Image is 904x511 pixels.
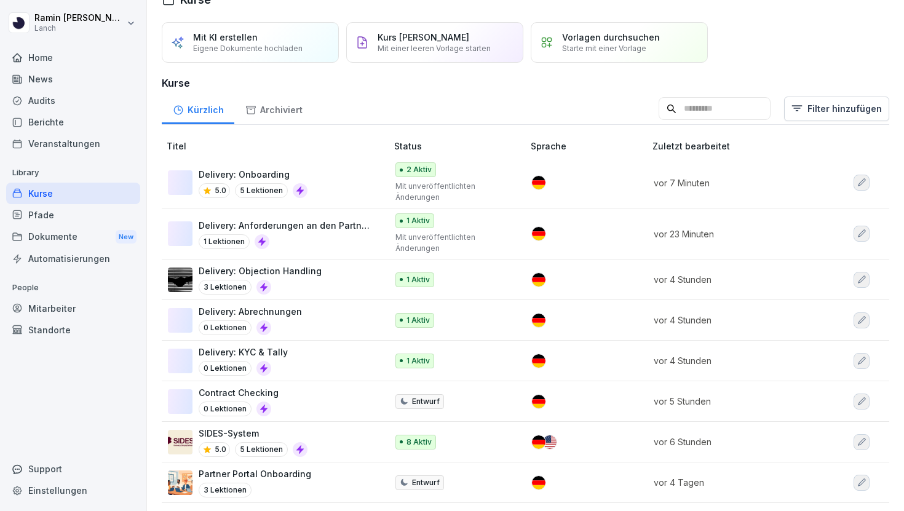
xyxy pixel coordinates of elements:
[395,232,512,254] p: Mit unveröffentlichten Änderungen
[654,435,814,448] p: vor 6 Stunden
[6,163,140,183] p: Library
[199,219,375,232] p: Delivery: Anforderungen an den Partner (Hygiene und co.)
[168,267,192,292] img: uim5gx7fz7npk6ooxrdaio0l.png
[652,140,828,153] p: Zuletzt bearbeitet
[162,76,889,90] h3: Kurse
[193,44,303,53] p: Eigene Dokumente hochladen
[199,427,307,440] p: SIDES-System
[6,68,140,90] a: News
[562,44,646,53] p: Starte mit einer Vorlage
[199,320,252,335] p: 0 Lektionen
[406,315,430,326] p: 1 Aktiv
[6,133,140,154] a: Veranstaltungen
[168,430,192,454] img: dxp6s89mgihow8pv4ecb2jfk.png
[784,97,889,121] button: Filter hinzufügen
[162,93,234,124] a: Kürzlich
[654,314,814,327] p: vor 4 Stunden
[562,32,660,42] p: Vorlagen durchsuchen
[6,248,140,269] a: Automatisierungen
[199,168,307,181] p: Delivery: Onboarding
[654,476,814,489] p: vor 4 Tagen
[654,395,814,408] p: vor 5 Stunden
[406,164,432,175] p: 2 Aktiv
[215,185,226,196] p: 5.0
[34,24,124,33] p: Lanch
[199,280,252,295] p: 3 Lektionen
[532,435,545,449] img: de.svg
[406,355,430,366] p: 1 Aktiv
[654,228,814,240] p: vor 23 Minuten
[654,176,814,189] p: vor 7 Minuten
[532,354,545,368] img: de.svg
[532,227,545,240] img: de.svg
[6,458,140,480] div: Support
[6,319,140,341] a: Standorte
[199,467,311,480] p: Partner Portal Onboarding
[378,44,491,53] p: Mit einer leeren Vorlage starten
[215,444,226,455] p: 5.0
[34,13,124,23] p: Ramin [PERSON_NAME]
[406,274,430,285] p: 1 Aktiv
[199,483,252,497] p: 3 Lektionen
[6,111,140,133] a: Berichte
[199,264,322,277] p: Delivery: Objection Handling
[6,204,140,226] a: Pfade
[168,470,192,495] img: h1j9wg8uynpur8hwzmp3rckq.png
[532,176,545,189] img: de.svg
[531,140,648,153] p: Sprache
[167,140,389,153] p: Titel
[116,230,137,244] div: New
[193,32,258,42] p: Mit KI erstellen
[378,32,469,42] p: Kurs [PERSON_NAME]
[235,442,288,457] p: 5 Lektionen
[234,93,313,124] a: Archiviert
[532,395,545,408] img: de.svg
[199,234,250,249] p: 1 Lektionen
[6,226,140,248] div: Dokumente
[406,215,430,226] p: 1 Aktiv
[199,346,288,358] p: Delivery: KYC & Tally
[235,183,288,198] p: 5 Lektionen
[6,226,140,248] a: DokumenteNew
[543,435,557,449] img: us.svg
[6,278,140,298] p: People
[654,273,814,286] p: vor 4 Stunden
[6,90,140,111] a: Audits
[6,183,140,204] a: Kurse
[532,314,545,327] img: de.svg
[199,305,302,318] p: Delivery: Abrechnungen
[654,354,814,367] p: vor 4 Stunden
[199,386,279,399] p: Contract Checking
[406,437,432,448] p: 8 Aktiv
[394,140,526,153] p: Status
[412,477,440,488] p: Entwurf
[199,402,252,416] p: 0 Lektionen
[532,273,545,287] img: de.svg
[199,361,252,376] p: 0 Lektionen
[532,476,545,489] img: de.svg
[412,396,440,407] p: Entwurf
[6,47,140,68] a: Home
[395,181,512,203] p: Mit unveröffentlichten Änderungen
[6,480,140,501] a: Einstellungen
[6,298,140,319] a: Mitarbeiter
